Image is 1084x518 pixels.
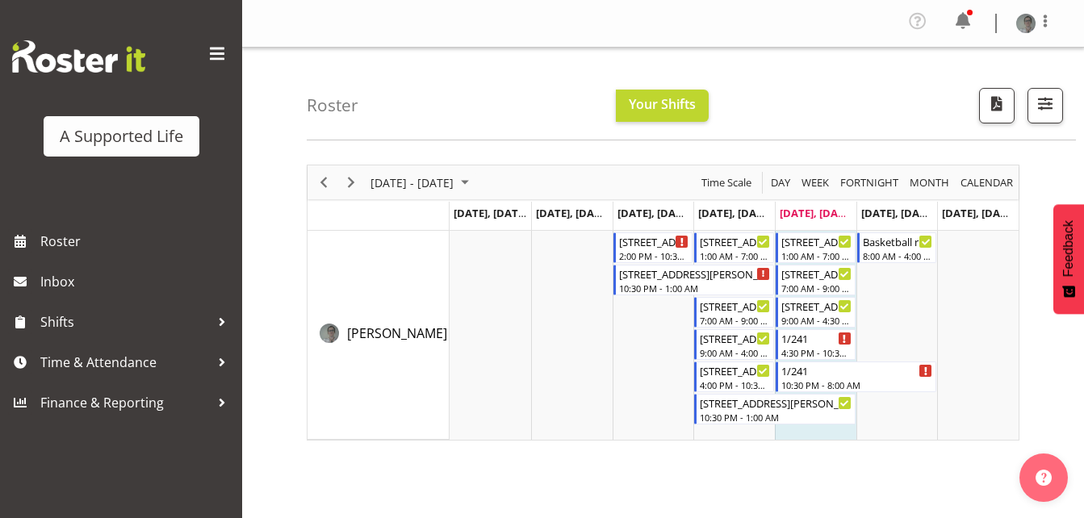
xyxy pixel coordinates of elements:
div: Next [337,165,365,199]
span: [PERSON_NAME] [347,324,447,342]
div: 10:30 PM - 1:00 AM [700,411,851,424]
div: [STREET_ADDRESS][PERSON_NAME] [781,233,852,249]
div: Georgina Dowdall"s event - 56 Coulter Rd Begin From Thursday, September 4, 2025 at 10:30:00 PM GM... [694,394,855,424]
div: Georgina Dowdall"s event - 56 Coulter Rd Begin From Friday, September 5, 2025 at 9:00:00 AM GMT+1... [776,297,856,328]
div: A Supported Life [60,124,183,148]
button: Next [341,173,362,193]
div: 10:30 PM - 8:00 AM [781,378,932,391]
div: [STREET_ADDRESS][PERSON_NAME] [619,233,689,249]
img: help-xxl-2.png [1036,470,1052,486]
span: Finance & Reporting [40,391,210,415]
div: 7:00 AM - 9:00 AM [700,314,770,327]
span: [DATE] - [DATE] [369,173,455,193]
span: [DATE], [DATE] [861,206,935,220]
div: 9:00 AM - 4:00 PM [700,346,770,359]
span: Roster [40,229,234,253]
button: Fortnight [838,173,902,193]
span: Fortnight [839,173,900,193]
div: Georgina Dowdall"s event - 56 Coulter Rd Begin From Thursday, September 4, 2025 at 4:00:00 PM GMT... [694,361,774,392]
div: Georgina Dowdall"s event - 56 Coulter Rd Begin From Thursday, September 4, 2025 at 7:00:00 AM GMT... [694,297,774,328]
h4: Roster [307,96,358,115]
div: Georgina Dowdall"s event - 56 Coulter Rd Begin From Thursday, September 4, 2025 at 9:00:00 AM GMT... [694,329,774,360]
span: [DATE], [DATE] [617,206,691,220]
img: Rosterit website logo [12,40,145,73]
div: 7:00 AM - 9:00 AM [781,282,852,295]
span: Inbox [40,269,234,294]
div: 1/241 [781,330,852,346]
button: Feedback - Show survey [1053,204,1084,314]
div: [STREET_ADDRESS][PERSON_NAME] [700,330,770,346]
button: Timeline Month [907,173,952,193]
button: Filter Shifts [1027,88,1063,123]
div: [STREET_ADDRESS][PERSON_NAME] [781,298,852,314]
div: [STREET_ADDRESS][PERSON_NAME] [781,265,852,282]
button: Timeline Week [799,173,832,193]
span: Feedback [1061,220,1076,277]
td: Georgina Dowdall resource [308,231,450,440]
span: [DATE], [DATE] [942,206,1015,220]
div: Georgina Dowdall"s event - 1/241 Begin From Friday, September 5, 2025 at 10:30:00 PM GMT+12:00 En... [776,361,936,392]
button: Timeline Day [768,173,793,193]
div: 8:00 AM - 4:00 PM [863,249,933,262]
div: 4:30 PM - 10:30 PM [781,346,852,359]
span: [DATE], [DATE] [454,206,527,220]
button: Download a PDF of the roster according to the set date range. [979,88,1015,123]
div: 9:00 AM - 4:30 PM [781,314,852,327]
span: [DATE], [DATE] [536,206,609,220]
span: Month [908,173,951,193]
div: [STREET_ADDRESS][PERSON_NAME] [700,298,770,314]
span: [DATE], [DATE] [698,206,772,220]
div: Georgina Dowdall"s event - Basketball ribbon day Begin From Saturday, September 6, 2025 at 8:00:0... [857,232,937,263]
div: Georgina Dowdall"s event - 56 Coulter Rd Begin From Thursday, September 4, 2025 at 1:00:00 AM GMT... [694,232,774,263]
img: georgie-dowdallc23b32c6b18244985c17801c8f58939a.png [1016,14,1036,33]
button: Time Scale [699,173,755,193]
div: 4:00 PM - 10:30 PM [700,378,770,391]
div: Georgina Dowdall"s event - 56 Coulter Rd Begin From Friday, September 5, 2025 at 1:00:00 AM GMT+1... [776,232,856,263]
div: 1/241 [781,362,932,378]
span: Your Shifts [629,95,696,113]
div: Timeline Week of September 5, 2025 [307,165,1019,441]
div: Georgina Dowdall"s event - 56 Coulter Rd Begin From Friday, September 5, 2025 at 7:00:00 AM GMT+1... [776,265,856,295]
div: 1:00 AM - 7:00 AM [781,249,852,262]
a: [PERSON_NAME] [347,324,447,343]
div: Basketball ribbon day [863,233,933,249]
span: [DATE], [DATE] [780,206,853,220]
div: Previous [310,165,337,199]
div: [STREET_ADDRESS][PERSON_NAME] [700,362,770,378]
button: September 01 - 07, 2025 [368,173,476,193]
div: [STREET_ADDRESS][PERSON_NAME] [700,395,851,411]
div: Georgina Dowdall"s event - 1/241 Begin From Friday, September 5, 2025 at 4:30:00 PM GMT+12:00 End... [776,329,856,360]
span: Time Scale [700,173,753,193]
div: 2:00 PM - 10:30 PM [619,249,689,262]
span: Time & Attendance [40,350,210,374]
span: calendar [959,173,1015,193]
div: 10:30 PM - 1:00 AM [619,282,770,295]
span: Day [769,173,792,193]
span: Shifts [40,310,210,334]
div: Georgina Dowdall"s event - 56 Coulter Rd Begin From Wednesday, September 3, 2025 at 10:30:00 PM G... [613,265,774,295]
div: [STREET_ADDRESS][PERSON_NAME] [619,265,770,282]
table: Timeline Week of September 5, 2025 [450,231,1019,440]
button: Your Shifts [616,90,709,122]
span: Week [800,173,831,193]
button: Previous [313,173,335,193]
div: 1:00 AM - 7:00 AM [700,249,770,262]
div: Georgina Dowdall"s event - 56 Coulter Rd Begin From Wednesday, September 3, 2025 at 2:00:00 PM GM... [613,232,693,263]
div: [STREET_ADDRESS][PERSON_NAME] [700,233,770,249]
button: Month [958,173,1016,193]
